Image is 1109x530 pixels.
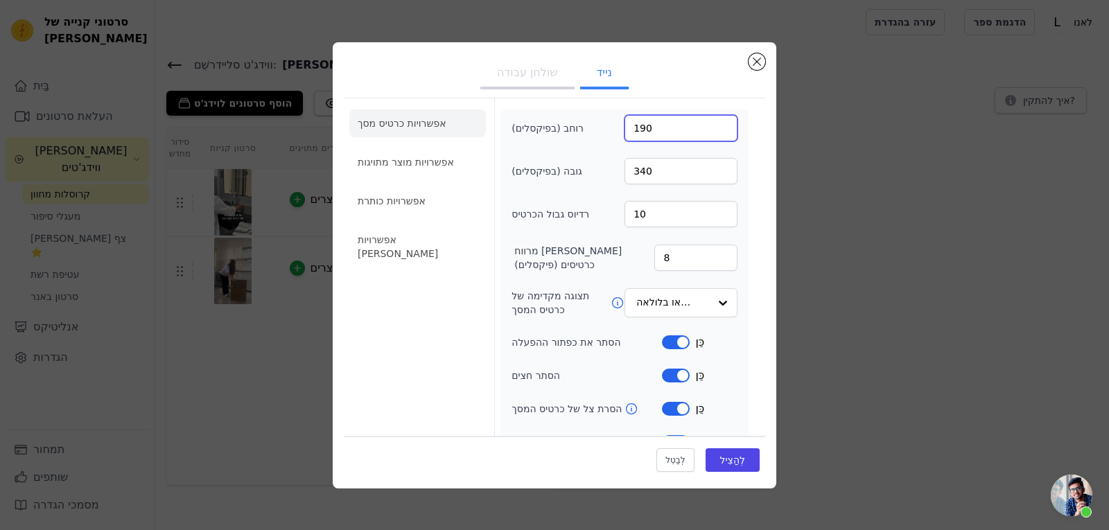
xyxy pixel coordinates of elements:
font: אפשרויות כרטיס מסך [358,118,446,129]
button: סגור מודאל [749,53,765,70]
font: אפשרויות כותרת [358,195,426,206]
font: מרווח [PERSON_NAME] כרטיסים (פיקסלים) [514,245,622,270]
a: פתח צ'אט [1051,475,1092,516]
font: גובה (בפיקסלים) [512,166,582,177]
font: תצוגה מקדימה של כרטיס המסך [512,290,589,315]
font: כֵּן [695,369,704,382]
font: נייד [597,66,612,79]
font: רדיוס גבול הכרטיס [512,209,589,220]
font: אפשרויות [PERSON_NAME] [358,234,438,259]
font: הסתר את כפתור ההפעלה [512,337,620,348]
font: כֵּן [695,402,704,415]
font: רוחב (בפיקסלים) [512,123,584,134]
font: כֵּן [695,435,704,448]
font: הסרת צל של כרטיס המסך [512,403,622,414]
font: הסתר חצים [512,370,560,381]
font: כֵּן [695,335,704,348]
font: לְבַטֵל [665,455,685,465]
font: אפשרויות מוצר מתויגות [358,157,454,168]
font: שולחן עבודה [497,66,558,79]
font: לְהַצִיל [720,454,746,466]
